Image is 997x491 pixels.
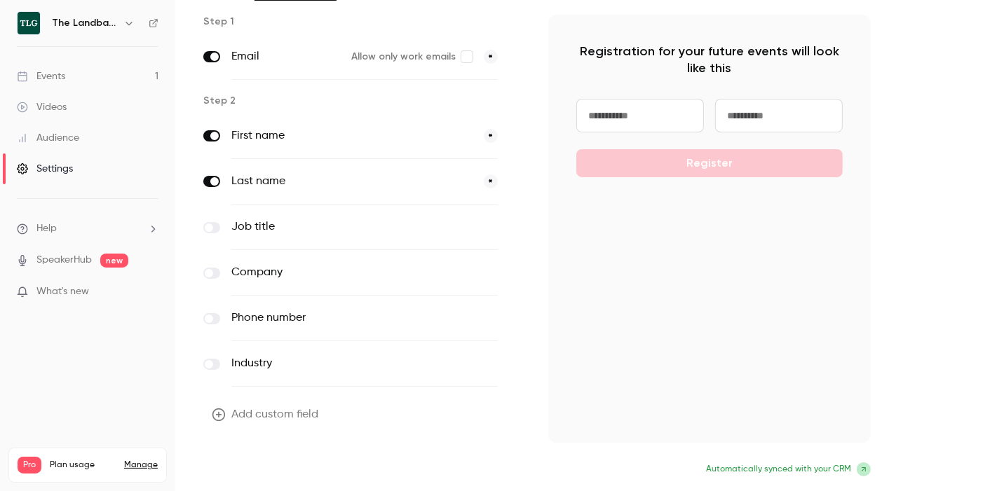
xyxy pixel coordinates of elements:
[17,131,79,145] div: Audience
[231,264,440,281] label: Company
[231,127,473,144] label: First name
[50,459,116,471] span: Plan usage
[17,100,67,114] div: Videos
[231,48,340,65] label: Email
[351,50,473,64] label: Allow only work emails
[203,457,298,485] button: Update form
[100,254,128,268] span: new
[706,463,851,476] span: Automatically synced with your CRM
[203,401,330,429] button: Add custom field
[231,219,440,235] label: Job title
[36,284,89,299] span: What's new
[17,69,65,83] div: Events
[52,16,118,30] h6: The Landbanking Group
[231,173,473,190] label: Last name
[203,94,526,108] p: Step 2
[231,310,440,326] label: Phone number
[18,457,41,473] span: Pro
[231,355,440,372] label: Industry
[17,221,158,236] li: help-dropdown-opener
[576,43,843,76] p: Registration for your future events will look like this
[18,12,40,34] img: The Landbanking Group
[36,253,92,268] a: SpeakerHub
[203,15,526,29] p: Step 1
[124,459,158,471] a: Manage
[36,221,57,236] span: Help
[17,162,73,176] div: Settings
